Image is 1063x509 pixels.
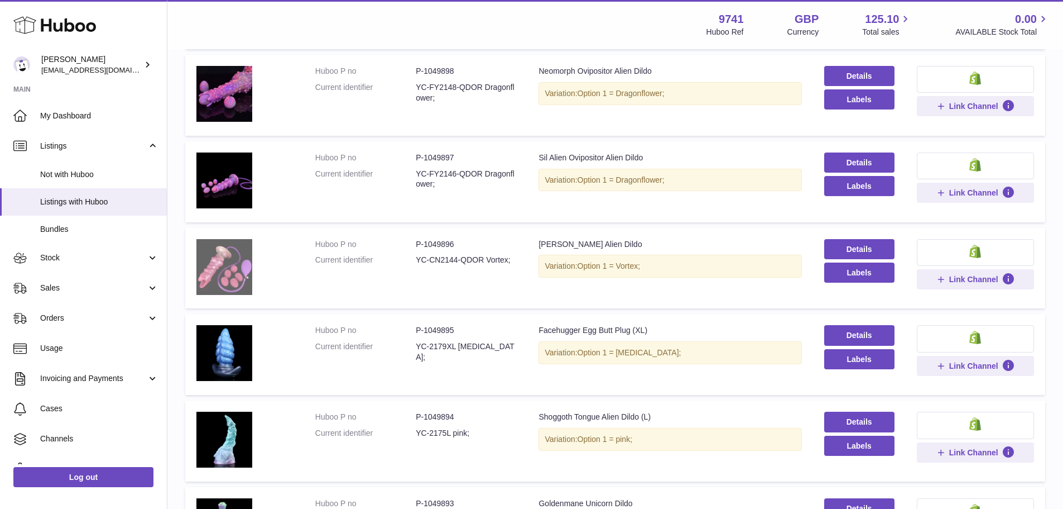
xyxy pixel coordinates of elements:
[795,12,819,27] strong: GBP
[862,27,912,37] span: Total sales
[315,412,416,422] dt: Huboo P no
[416,412,516,422] dd: P-1049894
[538,428,801,451] div: Variation:
[315,255,416,265] dt: Current identifier
[40,224,158,235] span: Bundles
[578,348,681,357] span: Option 1 = [MEDICAL_DATA];
[949,448,998,458] span: Link Channel
[416,325,516,336] dd: P-1049895
[969,72,981,85] img: shopify-small.png
[40,111,158,121] span: My Dashboard
[949,361,998,371] span: Link Channel
[719,12,744,27] strong: 9741
[538,255,801,278] div: Variation:
[196,239,252,295] img: Yautja Ovipositor Alien Dildo
[416,255,516,265] dd: YC-CN2144-QDOR Vortex;
[40,169,158,180] span: Not with Huboo
[969,245,981,258] img: shopify-small.png
[917,443,1034,463] button: Link Channel
[865,12,899,27] span: 125.10
[706,27,744,37] div: Huboo Ref
[824,153,894,173] a: Details
[315,325,416,336] dt: Huboo P no
[416,428,516,439] dd: YC-2175L pink;
[40,373,147,384] span: Invoicing and Payments
[416,66,516,77] dd: P-1049898
[824,89,894,110] button: Labels
[315,341,416,363] dt: Current identifier
[917,269,1034,289] button: Link Channel
[538,341,801,364] div: Variation:
[13,56,30,73] img: internalAdmin-9741@internal.huboo.com
[578,89,665,98] span: Option 1 = Dragonflower;
[578,261,640,270] span: Option 1 = Vortex;
[416,169,516,190] dd: YC-FY2146-QDOR Dragonflower;
[196,325,252,381] img: Facehugger Egg Butt Plug (XL)
[787,27,819,37] div: Currency
[824,325,894,345] a: Details
[196,66,252,122] img: Neomorph Ovipositor Alien Dildo
[1015,12,1037,27] span: 0.00
[40,464,158,474] span: Settings
[538,153,801,163] div: Sil Alien Ovipositor Alien Dildo
[949,188,998,198] span: Link Channel
[538,498,801,509] div: Goldenmane Unicorn Dildo
[41,65,164,74] span: [EMAIL_ADDRESS][DOMAIN_NAME]
[824,349,894,369] button: Labels
[315,153,416,163] dt: Huboo P no
[40,197,158,207] span: Listings with Huboo
[824,239,894,259] a: Details
[416,82,516,103] dd: YC-FY2148-QDOR Dragonflower;
[969,417,981,431] img: shopify-small.png
[824,263,894,283] button: Labels
[955,12,1050,37] a: 0.00 AVAILABLE Stock Total
[538,82,801,105] div: Variation:
[969,331,981,344] img: shopify-small.png
[315,66,416,77] dt: Huboo P no
[917,356,1034,376] button: Link Channel
[40,434,158,444] span: Channels
[578,435,632,444] span: Option 1 = pink;
[196,153,252,208] img: Sil Alien Ovipositor Alien Dildo
[40,313,147,324] span: Orders
[538,239,801,250] div: [PERSON_NAME] Alien Dildo
[949,274,998,284] span: Link Channel
[41,54,142,75] div: [PERSON_NAME]
[315,169,416,190] dt: Current identifier
[862,12,912,37] a: 125.10 Total sales
[949,101,998,111] span: Link Channel
[315,428,416,439] dt: Current identifier
[955,27,1050,37] span: AVAILABLE Stock Total
[40,283,147,293] span: Sales
[315,498,416,509] dt: Huboo P no
[538,66,801,77] div: Neomorph Ovipositor Alien Dildo
[40,403,158,414] span: Cases
[416,239,516,250] dd: P-1049896
[824,66,894,86] a: Details
[40,141,147,151] span: Listings
[917,96,1034,116] button: Link Channel
[578,175,665,184] span: Option 1 = Dragonflower;
[917,183,1034,203] button: Link Channel
[315,239,416,250] dt: Huboo P no
[315,82,416,103] dt: Current identifier
[196,412,252,468] img: Shoggoth Tongue Alien Dildo (L)
[40,253,147,263] span: Stock
[416,153,516,163] dd: P-1049897
[538,412,801,422] div: Shoggoth Tongue Alien Dildo (L)
[40,343,158,354] span: Usage
[824,436,894,456] button: Labels
[824,412,894,432] a: Details
[416,341,516,363] dd: YC-2179XL [MEDICAL_DATA];
[538,169,801,192] div: Variation:
[538,325,801,336] div: Facehugger Egg Butt Plug (XL)
[416,498,516,509] dd: P-1049893
[969,158,981,172] img: shopify-small.png
[13,467,153,487] a: Log out
[824,176,894,196] button: Labels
